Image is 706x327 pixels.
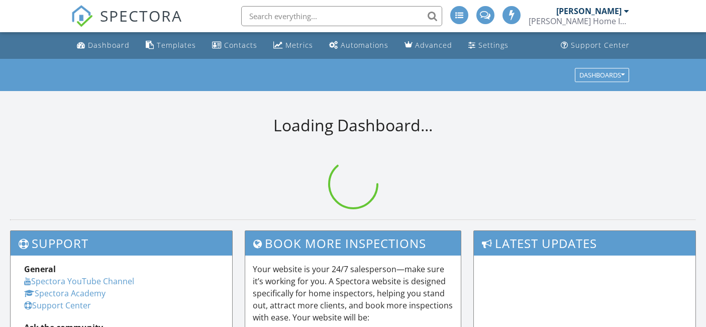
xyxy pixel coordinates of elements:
[325,36,392,55] a: Automations (Basic)
[556,6,622,16] div: [PERSON_NAME]
[269,36,317,55] a: Metrics
[400,36,456,55] a: Advanced
[11,231,232,256] h3: Support
[24,300,91,311] a: Support Center
[157,40,196,50] div: Templates
[464,36,513,55] a: Settings
[579,71,625,78] div: Dashboards
[142,36,200,55] a: Templates
[71,14,182,35] a: SPECTORA
[341,40,388,50] div: Automations
[24,288,106,299] a: Spectora Academy
[224,40,257,50] div: Contacts
[557,36,634,55] a: Support Center
[100,5,182,26] span: SPECTORA
[241,6,442,26] input: Search everything...
[208,36,261,55] a: Contacts
[474,231,695,256] h3: Latest Updates
[415,40,452,50] div: Advanced
[245,231,461,256] h3: Book More Inspections
[478,40,509,50] div: Settings
[575,68,629,82] button: Dashboards
[571,40,630,50] div: Support Center
[73,36,134,55] a: Dashboard
[285,40,313,50] div: Metrics
[529,16,629,26] div: Duran Home Inspections
[71,5,93,27] img: The Best Home Inspection Software - Spectora
[24,276,134,287] a: Spectora YouTube Channel
[253,263,453,323] p: Your website is your 24/7 salesperson—make sure it’s working for you. A Spectora website is desig...
[88,40,130,50] div: Dashboard
[24,264,56,275] strong: General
